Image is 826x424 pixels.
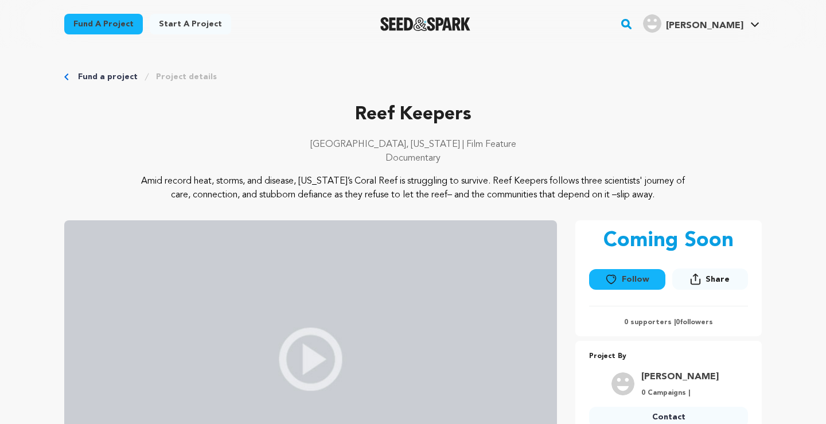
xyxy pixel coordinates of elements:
[643,14,661,33] img: user.png
[589,318,748,327] p: 0 supporters | followers
[706,274,730,285] span: Share
[666,21,743,30] span: [PERSON_NAME]
[380,17,470,31] a: Seed&Spark Homepage
[150,14,231,34] a: Start a project
[641,370,719,384] a: Goto Larson Alyson profile
[672,269,748,290] button: Share
[64,138,762,151] p: [GEOGRAPHIC_DATA], [US_STATE] | Film Feature
[64,101,762,129] p: Reef Keepers
[611,372,634,395] img: user.png
[64,71,762,83] div: Breadcrumb
[78,71,138,83] a: Fund a project
[672,269,748,294] span: Share
[641,12,762,36] span: Larson A.'s Profile
[603,229,734,252] p: Coming Soon
[64,151,762,165] p: Documentary
[641,388,719,398] p: 0 Campaigns |
[589,269,665,290] button: Follow
[156,71,217,83] a: Project details
[676,319,680,326] span: 0
[64,14,143,34] a: Fund a project
[641,12,762,33] a: Larson A.'s Profile
[134,174,692,202] p: Amid record heat, storms, and disease, [US_STATE]’s Coral Reef is struggling to survive. Reef Kee...
[643,14,743,33] div: Larson A.'s Profile
[380,17,470,31] img: Seed&Spark Logo Dark Mode
[589,350,748,363] p: Project By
